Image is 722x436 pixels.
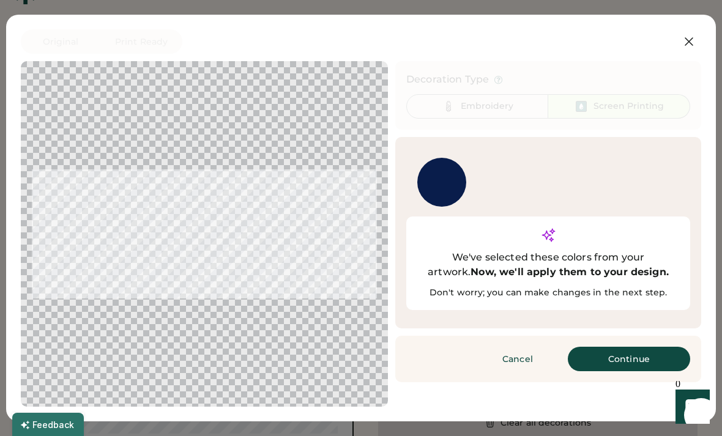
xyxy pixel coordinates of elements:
div: Embroidery [461,100,513,113]
div: Don't worry; you can make changes in the next step. [417,287,679,299]
button: Cancel [475,347,560,371]
button: Print Ready [100,29,182,54]
iframe: Front Chat [664,381,716,434]
div: We've selected these colors from your artwork. [417,250,679,279]
div: Decoration Type [406,72,489,87]
div: Screen Printing [594,100,664,113]
img: Ink%20-%20Selected.svg [574,99,589,114]
strong: Now, we'll apply them to your design. [471,266,669,278]
button: Original [21,29,100,54]
img: Thread%20-%20Unselected.svg [441,99,456,114]
button: Continue [568,347,690,371]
